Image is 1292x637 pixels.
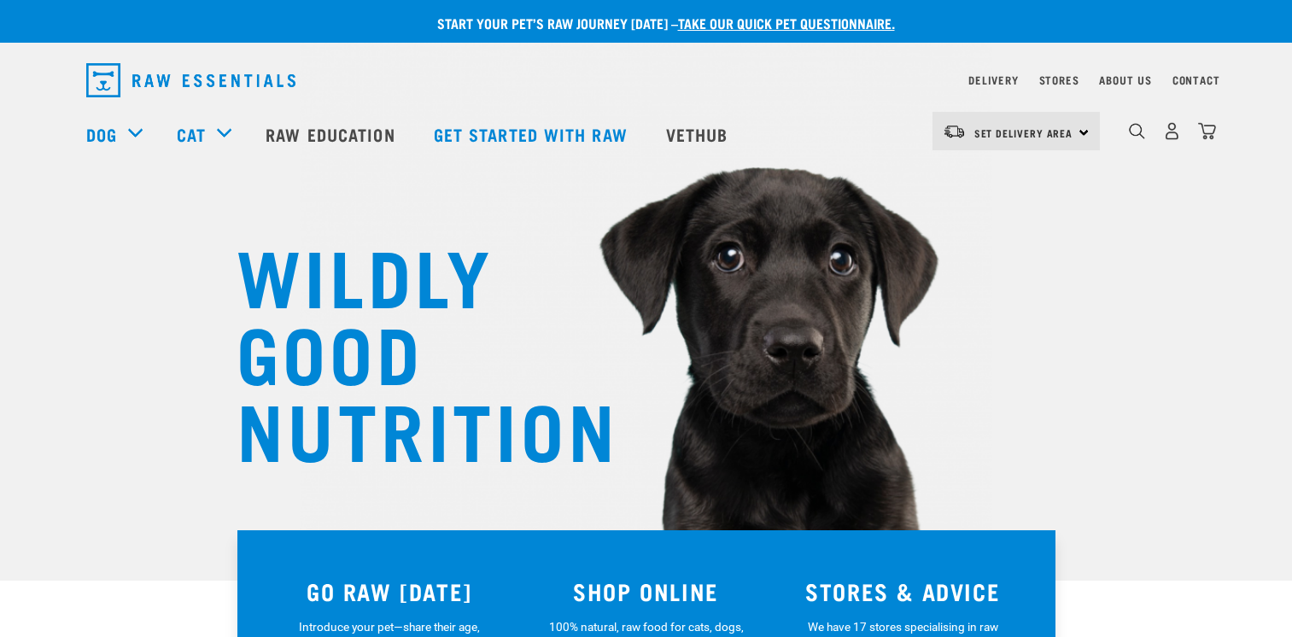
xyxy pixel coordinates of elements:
h3: STORES & ADVICE [785,578,1021,605]
img: home-icon-1@2x.png [1129,123,1145,139]
img: van-moving.png [943,124,966,139]
a: Dog [86,121,117,147]
a: Raw Education [248,100,416,168]
a: Cat [177,121,206,147]
span: Set Delivery Area [974,130,1073,136]
a: Stores [1039,77,1079,83]
a: Vethub [649,100,750,168]
img: home-icon@2x.png [1198,122,1216,140]
a: About Us [1099,77,1151,83]
h1: WILDLY GOOD NUTRITION [237,235,578,465]
img: Raw Essentials Logo [86,63,295,97]
a: Delivery [968,77,1018,83]
a: take our quick pet questionnaire. [678,19,895,26]
h3: GO RAW [DATE] [272,578,508,605]
a: Get started with Raw [417,100,649,168]
nav: dropdown navigation [73,56,1220,104]
a: Contact [1172,77,1220,83]
img: user.png [1163,122,1181,140]
h3: SHOP ONLINE [528,578,764,605]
